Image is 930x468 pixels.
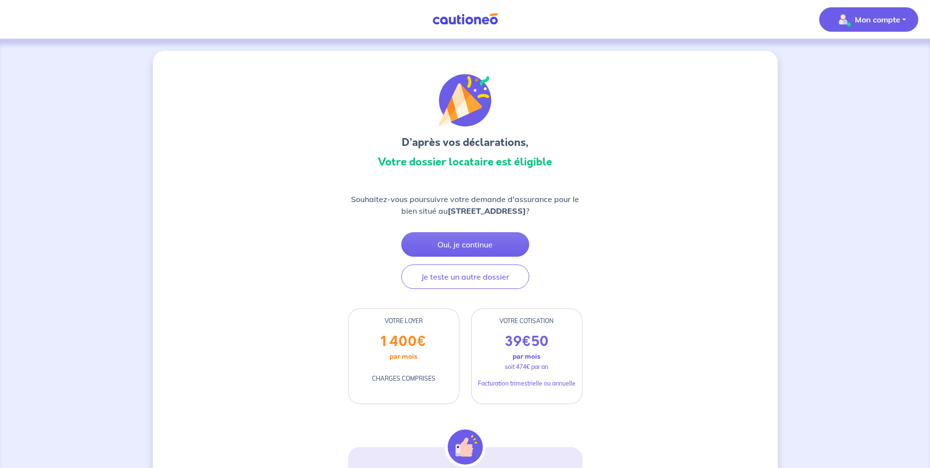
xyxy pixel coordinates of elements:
[531,332,549,351] span: 50
[372,374,435,383] p: CHARGES COMPRISES
[381,333,426,350] p: 1 400 €
[349,317,459,326] div: VOTRE LOYER
[513,350,540,363] p: par mois
[522,332,531,351] span: €
[348,193,582,217] p: Souhaitez-vous poursuivre votre demande d'assurance pour le bien situé au ?
[505,333,549,350] p: 39
[835,12,851,27] img: illu_account_valid_menu.svg
[472,317,582,326] div: VOTRE COTISATION
[855,14,900,25] p: Mon compte
[348,135,582,150] h3: D’après vos déclarations,
[348,154,582,170] h3: Votre dossier locataire est éligible
[429,13,502,25] img: Cautioneo
[390,350,417,363] p: par mois
[819,7,918,32] button: illu_account_valid_menu.svgMon compte
[439,74,492,127] img: illu_congratulation.svg
[401,265,529,289] button: Je teste un autre dossier
[401,232,529,257] button: Oui, je continue
[448,206,526,216] strong: [STREET_ADDRESS]
[505,363,548,371] p: soit 474€ par an
[448,429,483,465] img: illu_alert_hand.svg
[478,379,576,388] p: Facturation trimestrielle ou annuelle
